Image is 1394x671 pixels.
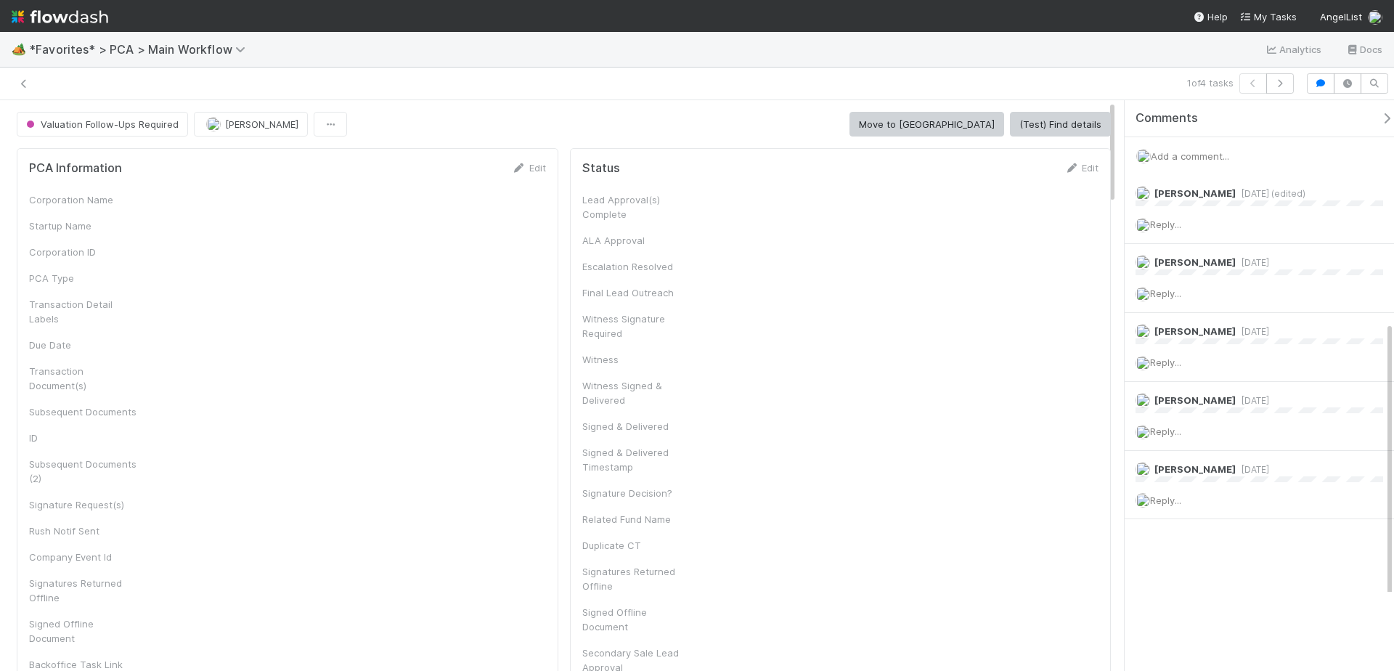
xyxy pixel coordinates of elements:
[1150,219,1181,230] span: Reply...
[582,352,691,367] div: Witness
[1154,256,1236,268] span: [PERSON_NAME]
[1265,41,1322,58] a: Analytics
[29,245,138,259] div: Corporation ID
[512,162,546,174] a: Edit
[1154,187,1236,199] span: [PERSON_NAME]
[582,312,691,341] div: Witness Signature Required
[29,297,138,326] div: Transaction Detail Labels
[1136,186,1150,200] img: avatar_8d06466b-a936-4205-8f52-b0cc03e2a179.png
[17,112,188,137] button: Valuation Follow-Ups Required
[1345,41,1382,58] a: Docs
[1136,356,1150,370] img: avatar_218ae7b5-dcd5-4ccc-b5d5-7cc00ae2934f.png
[582,564,691,593] div: Signatures Returned Offline
[29,42,253,57] span: *Favorites* > PCA > Main Workflow
[1236,395,1269,406] span: [DATE]
[1150,495,1181,506] span: Reply...
[1136,425,1150,439] img: avatar_218ae7b5-dcd5-4ccc-b5d5-7cc00ae2934f.png
[582,512,691,526] div: Related Fund Name
[29,338,138,352] div: Due Date
[582,486,691,500] div: Signature Decision?
[582,538,691,553] div: Duplicate CT
[1136,393,1150,407] img: avatar_dd78c015-5c19-403d-b5d7-976f9c2ba6b3.png
[582,161,620,176] h5: Status
[1136,287,1150,301] img: avatar_218ae7b5-dcd5-4ccc-b5d5-7cc00ae2934f.png
[582,233,691,248] div: ALA Approval
[29,271,138,285] div: PCA Type
[29,617,138,646] div: Signed Offline Document
[1236,257,1269,268] span: [DATE]
[29,524,138,538] div: Rush Notif Sent
[849,112,1004,137] button: Move to [GEOGRAPHIC_DATA]
[1136,493,1150,508] img: avatar_218ae7b5-dcd5-4ccc-b5d5-7cc00ae2934f.png
[1150,357,1181,368] span: Reply...
[582,605,691,634] div: Signed Offline Document
[1150,426,1181,437] span: Reply...
[582,285,691,300] div: Final Lead Outreach
[1193,9,1228,24] div: Help
[1368,10,1382,25] img: avatar_218ae7b5-dcd5-4ccc-b5d5-7cc00ae2934f.png
[1136,111,1198,126] span: Comments
[29,404,138,419] div: Subsequent Documents
[29,192,138,207] div: Corporation Name
[1136,255,1150,269] img: avatar_5106bb14-94e9-4897-80de-6ae81081f36d.png
[23,118,179,130] span: Valuation Follow-Ups Required
[29,457,138,486] div: Subsequent Documents (2)
[1320,11,1362,23] span: AngelList
[1064,162,1099,174] a: Edit
[582,259,691,274] div: Escalation Resolved
[29,364,138,393] div: Transaction Document(s)
[1187,76,1234,90] span: 1 of 4 tasks
[1136,218,1150,232] img: avatar_218ae7b5-dcd5-4ccc-b5d5-7cc00ae2934f.png
[1239,9,1297,24] a: My Tasks
[582,378,691,407] div: Witness Signed & Delivered
[582,192,691,221] div: Lead Approval(s) Complete
[12,4,108,29] img: logo-inverted-e16ddd16eac7371096b0.svg
[1151,150,1229,162] span: Add a comment...
[29,497,138,512] div: Signature Request(s)
[29,219,138,233] div: Startup Name
[29,550,138,564] div: Company Event Id
[582,445,691,474] div: Signed & Delivered Timestamp
[1154,463,1236,475] span: [PERSON_NAME]
[1136,462,1150,476] img: avatar_8d06466b-a936-4205-8f52-b0cc03e2a179.png
[582,419,691,434] div: Signed & Delivered
[29,576,138,605] div: Signatures Returned Offline
[29,161,122,176] h5: PCA Information
[12,43,26,55] span: 🏕️
[1154,325,1236,337] span: [PERSON_NAME]
[194,112,308,137] button: [PERSON_NAME]
[1136,324,1150,338] img: avatar_5106bb14-94e9-4897-80de-6ae81081f36d.png
[206,117,221,131] img: avatar_5106bb14-94e9-4897-80de-6ae81081f36d.png
[1150,288,1181,299] span: Reply...
[1239,11,1297,23] span: My Tasks
[1136,149,1151,163] img: avatar_218ae7b5-dcd5-4ccc-b5d5-7cc00ae2934f.png
[29,431,138,445] div: ID
[1236,326,1269,337] span: [DATE]
[1010,112,1111,137] button: (Test) Find details
[1236,464,1269,475] span: [DATE]
[1154,394,1236,406] span: [PERSON_NAME]
[225,118,298,130] span: [PERSON_NAME]
[1236,188,1305,199] span: [DATE] (edited)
